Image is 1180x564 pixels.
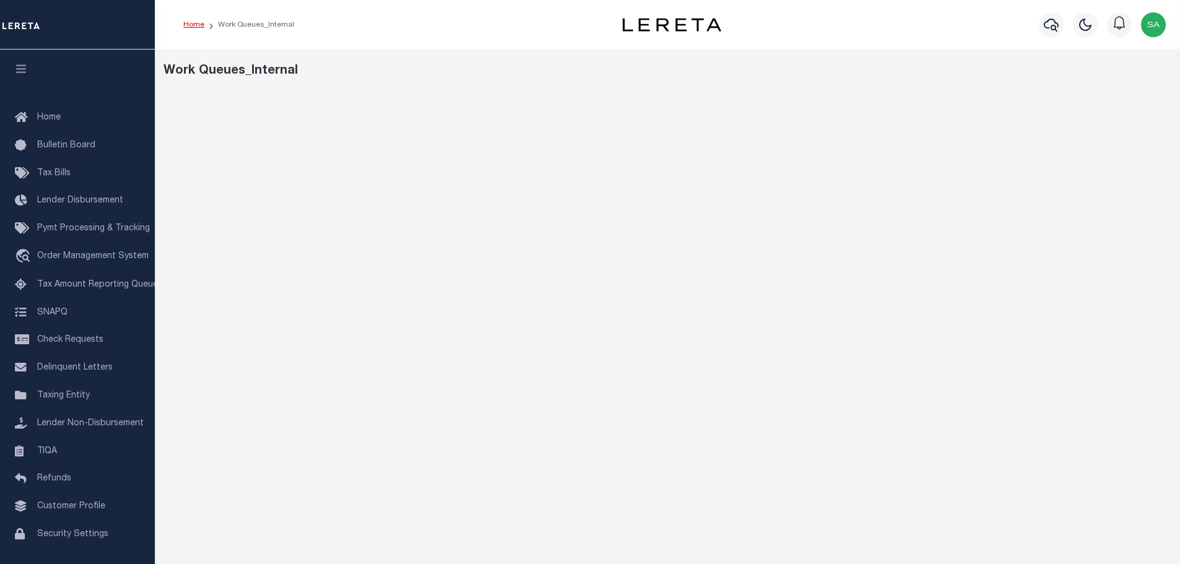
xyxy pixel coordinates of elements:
span: Customer Profile [37,502,105,511]
span: Taxing Entity [37,391,90,400]
div: Work Queues_Internal [164,62,1172,80]
span: TIQA [37,446,57,455]
i: travel_explore [15,249,35,265]
span: Pymt Processing & Tracking [37,224,150,233]
span: Lender Disbursement [37,196,123,205]
span: Order Management System [37,252,149,261]
li: Work Queues_Internal [204,19,294,30]
a: Home [183,21,204,28]
span: Lender Non-Disbursement [37,419,144,428]
span: Tax Bills [37,169,71,178]
span: Security Settings [37,530,108,539]
img: svg+xml;base64,PHN2ZyB4bWxucz0iaHR0cDovL3d3dy53My5vcmcvMjAwMC9zdmciIHBvaW50ZXItZXZlbnRzPSJub25lIi... [1141,12,1166,37]
span: SNAPQ [37,308,68,316]
span: Check Requests [37,336,103,344]
span: Delinquent Letters [37,363,113,372]
span: Bulletin Board [37,141,95,150]
span: Tax Amount Reporting Queue [37,280,158,289]
span: Home [37,113,61,122]
img: logo-dark.svg [623,18,722,32]
span: Refunds [37,474,71,483]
